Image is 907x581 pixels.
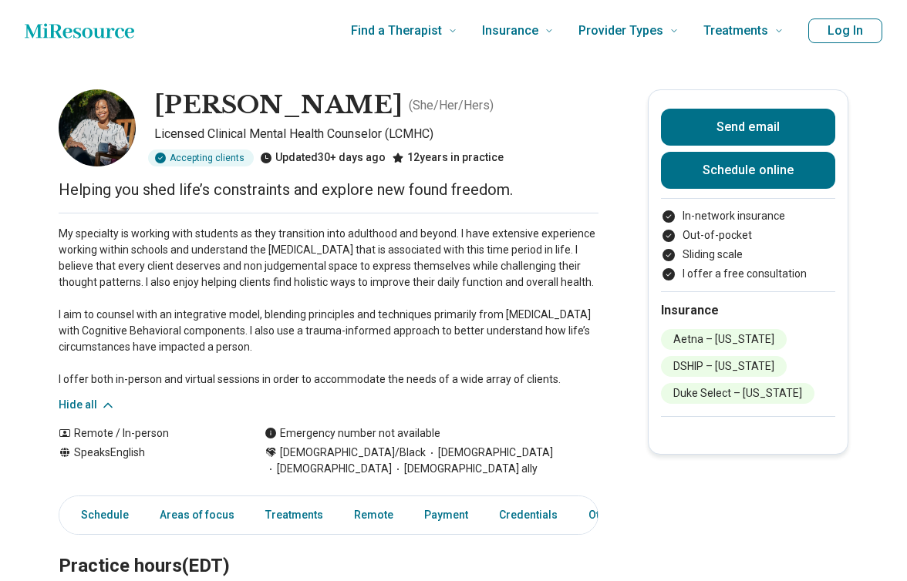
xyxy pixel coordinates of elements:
li: Out-of-pocket [661,227,835,243]
p: Licensed Clinical Mental Health Counselor (LCMHC) [154,125,598,143]
span: Insurance [482,20,538,42]
a: Payment [415,499,477,531]
li: Duke Select – [US_STATE] [661,383,814,404]
h1: [PERSON_NAME] [154,89,403,122]
button: Send email [661,109,835,146]
div: 12 years in practice [392,149,504,166]
div: Remote / In-person [59,425,234,442]
span: [DEMOGRAPHIC_DATA] [265,461,392,477]
p: ( She/Her/Hers ) [409,96,494,115]
li: In-network insurance [661,208,835,224]
span: [DEMOGRAPHIC_DATA] ally [392,461,538,477]
span: Find a Therapist [351,20,442,42]
div: Updated 30+ days ago [260,149,386,166]
h2: Insurance [661,301,835,320]
a: Treatments [256,499,332,531]
div: Speaks English [59,445,234,477]
span: Provider Types [578,20,663,42]
div: Accepting clients [148,149,254,166]
img: Aja Johnson, Licensed Clinical Mental Health Counselor (LCMHC) [59,89,136,166]
button: Hide all [59,397,116,413]
a: Areas of focus [150,499,244,531]
span: [DEMOGRAPHIC_DATA]/Black [280,445,426,461]
li: DSHIP – [US_STATE] [661,356,787,377]
span: [DEMOGRAPHIC_DATA] [426,445,553,461]
li: Aetna – [US_STATE] [661,329,787,350]
a: Credentials [490,499,567,531]
p: Helping you shed life’s constraints and explore new found freedom. [59,179,598,200]
li: Sliding scale [661,247,835,263]
a: Schedule [62,499,138,531]
a: Schedule online [661,152,835,189]
a: Remote [345,499,403,531]
a: Other [579,499,635,531]
a: Home page [25,15,134,46]
button: Log In [808,18,882,43]
span: Treatments [703,20,768,42]
h2: Practice hours (EDT) [59,516,598,579]
li: I offer a free consultation [661,266,835,282]
div: Emergency number not available [265,425,440,442]
p: My specialty is working with students as they transition into adulthood and beyond. I have extens... [59,226,598,388]
ul: Payment options [661,208,835,282]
